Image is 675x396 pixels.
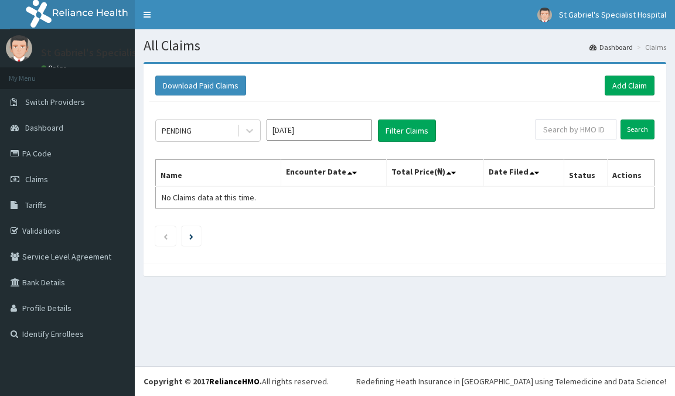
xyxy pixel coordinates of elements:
[144,376,262,387] strong: Copyright © 2017 .
[189,231,193,241] a: Next page
[25,174,48,185] span: Claims
[25,122,63,133] span: Dashboard
[589,42,633,52] a: Dashboard
[6,35,32,62] img: User Image
[135,366,675,396] footer: All rights reserved.
[155,76,246,95] button: Download Paid Claims
[621,120,654,139] input: Search
[41,47,182,58] p: St Gabriel's Specialist Hospital
[607,160,654,187] th: Actions
[162,125,192,136] div: PENDING
[281,160,386,187] th: Encounter Date
[378,120,436,142] button: Filter Claims
[605,76,654,95] a: Add Claim
[356,375,666,387] div: Redefining Heath Insurance in [GEOGRAPHIC_DATA] using Telemedicine and Data Science!
[144,38,666,53] h1: All Claims
[483,160,564,187] th: Date Filed
[537,8,552,22] img: User Image
[156,160,281,187] th: Name
[162,192,256,203] span: No Claims data at this time.
[536,120,616,139] input: Search by HMO ID
[559,9,666,20] span: St Gabriel's Specialist Hospital
[267,120,372,141] input: Select Month and Year
[386,160,483,187] th: Total Price(₦)
[209,376,260,387] a: RelianceHMO
[41,64,69,72] a: Online
[634,42,666,52] li: Claims
[564,160,607,187] th: Status
[163,231,168,241] a: Previous page
[25,97,85,107] span: Switch Providers
[25,200,46,210] span: Tariffs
